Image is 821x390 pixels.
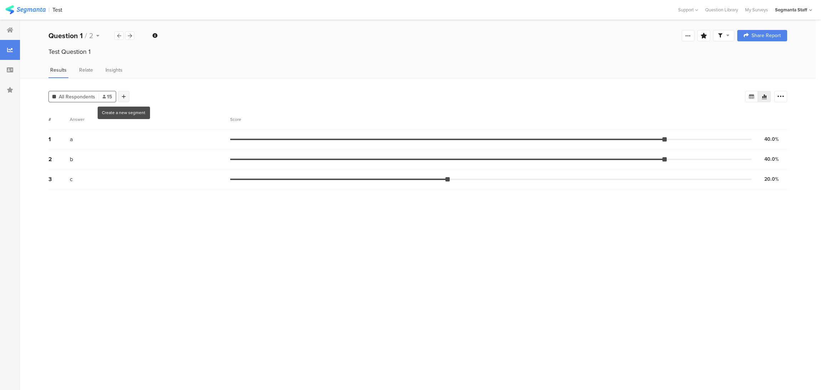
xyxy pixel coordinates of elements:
div: 2 [48,155,70,163]
div: # [48,116,70,123]
span: / [85,30,87,41]
div: Support [678,4,698,15]
span: Relate [79,66,93,74]
span: c [70,175,73,183]
div: Test Question 1 [48,47,787,56]
div: 3 [48,175,70,183]
div: 40.0% [764,155,779,163]
div: 1 [48,135,70,143]
span: Insights [105,66,123,74]
a: My Surveys [742,6,771,13]
b: Question 1 [48,30,83,41]
div: 40.0% [764,135,779,143]
span: 2 [89,30,93,41]
div: Segmanta Staff [775,6,807,13]
span: All Respondents [59,93,95,101]
span: Results [50,66,67,74]
span: 15 [103,93,112,101]
img: segmanta logo [5,5,46,14]
div: Create a new segment [102,110,145,116]
span: Share Report [752,33,781,38]
div: 20.0% [764,175,779,183]
div: | [48,6,50,14]
div: Test [52,6,62,13]
span: a [70,135,73,143]
div: Score [230,116,245,123]
a: Question Library [702,6,742,13]
div: Answer [70,116,84,123]
span: b [70,155,73,163]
